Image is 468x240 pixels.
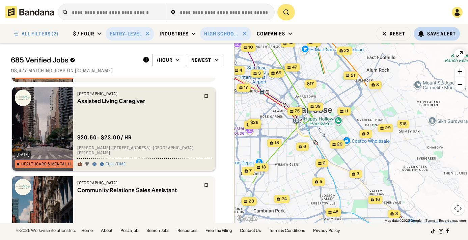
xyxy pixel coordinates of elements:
div: ALL FILTERS (2) [22,31,58,36]
span: 39 [315,104,321,109]
span: 29 [385,125,390,131]
div: Assisted Living Caregiver [77,98,200,104]
span: 12 [314,39,319,45]
span: 75 [295,108,300,114]
span: 13 [261,164,266,170]
div: Companies [257,31,285,37]
button: Map camera controls [451,202,465,215]
a: Contact Us [240,229,261,233]
span: Map data ©2025 Google [385,219,421,222]
a: Open this area in Google Maps (opens a new window) [236,214,258,223]
div: [GEOGRAPHIC_DATA] [77,180,200,186]
a: Privacy Policy [313,229,340,233]
span: 6 [303,144,306,150]
img: Belmont Village logo [15,179,31,195]
span: $26 [250,120,258,125]
div: Save Alert [427,31,456,37]
a: Post a job [120,229,138,233]
span: 24 [281,196,287,202]
a: Report a map error [439,219,466,222]
span: 18 [275,140,279,146]
img: Google [236,214,258,223]
div: $ 20.50 - $23.00 / hr [77,134,132,141]
span: 29 [337,141,342,147]
img: Belmont Village logo [15,90,31,106]
span: 3 [357,171,359,177]
span: 47 [292,64,297,70]
span: 2 [367,131,369,137]
a: About [101,229,112,233]
div: 685 Verified Jobs [11,56,137,64]
span: 3 [395,211,398,217]
div: [PERSON_NAME] · [STREET_ADDRESS] · [GEOGRAPHIC_DATA][PERSON_NAME] [77,145,211,156]
a: Terms (opens in new tab) [425,219,435,222]
span: $18 [400,121,407,126]
div: High School Diploma or GED [204,31,239,37]
span: 5 [320,179,322,185]
span: 11 [345,108,348,114]
span: 21 [351,73,355,78]
span: 7 [249,168,252,174]
div: Healthcare & Mental Health [21,162,74,166]
div: Reset [390,31,405,36]
span: 4 [240,68,242,73]
div: /hour [157,57,172,63]
a: Search Jobs [146,229,169,233]
div: Newest [191,57,212,63]
span: 3 [258,71,261,76]
span: 22 [344,48,350,54]
span: 16 [376,197,380,203]
a: Terms & Conditions [269,229,305,233]
span: 48 [333,209,338,215]
div: [DATE] [17,153,30,157]
a: Home [81,229,93,233]
div: 118,477 matching jobs on [DOMAIN_NAME] [11,68,223,74]
span: 17 [244,85,248,90]
span: 10 [248,45,253,50]
img: Bandana logotype [5,6,54,18]
a: Resources [177,229,197,233]
span: 3 [376,82,379,88]
div: [GEOGRAPHIC_DATA] [77,91,200,97]
span: 23 [249,198,254,204]
div: Full-time [106,162,126,167]
div: Entry-Level [110,31,142,37]
span: 69 [276,70,281,76]
div: $ / hour [73,31,94,37]
a: Free Tax Filing [205,229,232,233]
span: 2 [323,160,326,166]
div: grid [11,78,223,223]
div: Industries [160,31,189,37]
span: 14 [288,40,293,46]
div: © 2025 Workwise Solutions Inc. [16,229,76,233]
span: $17 [307,81,314,86]
span: 107 [251,122,258,128]
div: Community Relations Sales Assistant [77,187,200,193]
